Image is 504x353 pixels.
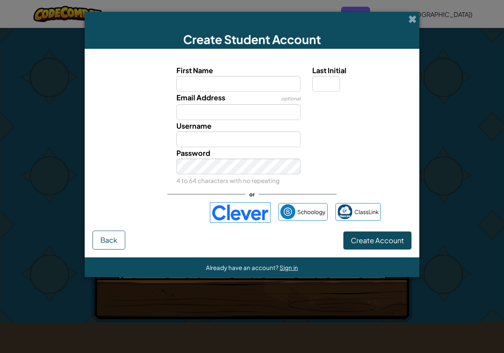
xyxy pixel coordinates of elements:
iframe: Sign in with Google Button [119,204,206,221]
span: Password [176,148,210,157]
span: Email Address [176,93,225,102]
span: First Name [176,66,213,75]
img: clever-logo-blue.png [210,202,271,223]
span: or [245,189,259,200]
span: optional [281,96,300,102]
small: 4 to 64 characters with no repeating [176,177,280,184]
button: Back [93,231,125,250]
span: Schoology [297,206,326,218]
span: Username [176,121,211,130]
span: Create Account [351,236,404,245]
img: classlink-logo-small.png [337,204,352,219]
span: Already have an account? [206,264,280,271]
a: Sign in [280,264,298,271]
img: schoology.png [280,204,295,219]
span: Last Initial [312,66,346,75]
span: Back [100,235,117,244]
button: Create Account [343,231,411,250]
span: ClassLink [354,206,379,218]
span: Create Student Account [183,32,321,47]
